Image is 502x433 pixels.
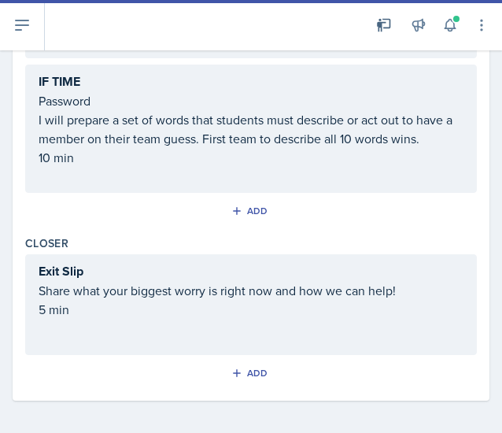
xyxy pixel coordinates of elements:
[25,235,68,251] label: Closer
[39,148,463,167] p: 10 min
[226,361,277,385] button: Add
[234,367,268,379] div: Add
[39,300,463,319] p: 5 min
[39,72,80,91] strong: IF TIME
[226,199,277,223] button: Add
[39,281,463,300] p: Share what your biggest worry is right now and how we can help!
[234,205,268,217] div: Add
[39,110,463,148] p: I will prepare a set of words that students must describe or act out to have a member on their te...
[39,262,83,280] strong: Exit Slip
[39,91,463,110] p: Password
